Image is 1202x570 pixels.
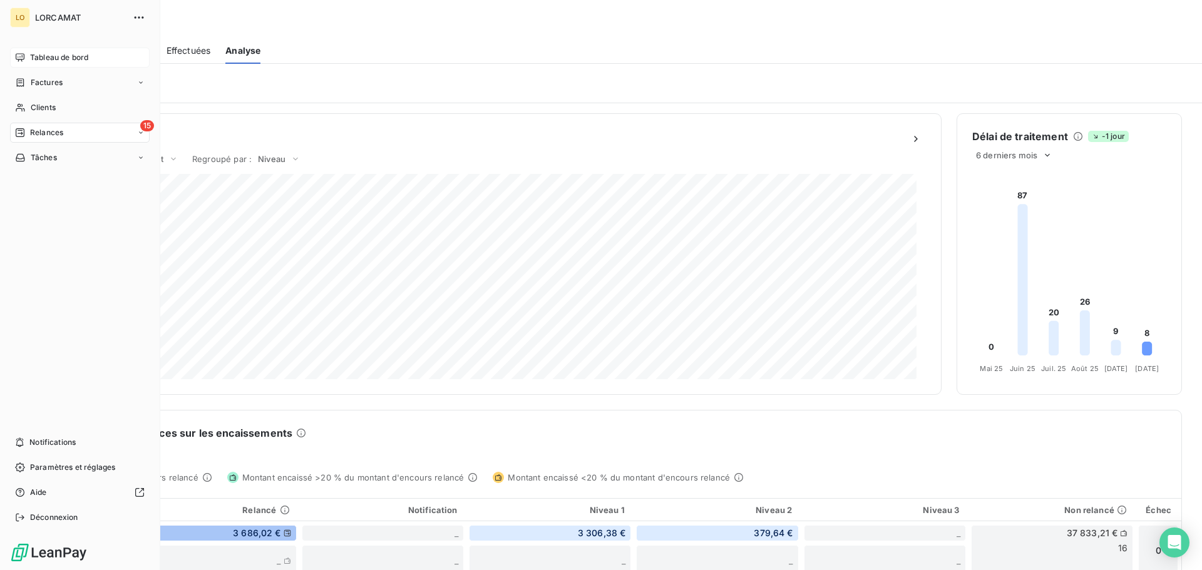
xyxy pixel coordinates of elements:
[1159,527,1189,557] div: Open Intercom Messenger
[30,487,47,498] span: Aide
[972,129,1068,144] h6: Délai de traitement
[167,44,211,57] span: Effectuées
[139,505,290,515] div: Relancé
[10,8,30,28] div: LO
[30,512,78,523] span: Déconnexion
[1010,364,1035,373] tspan: Juin 25
[76,425,292,440] h6: Impact des relances sur les encaissements
[508,472,730,482] span: Montant encaissé <20 % du montant d'encours relancé
[31,77,63,88] span: Factures
[754,527,793,539] span: 379,64 €
[140,120,154,131] span: 15
[976,505,1127,515] div: Non relancé
[957,527,960,538] span: _
[242,472,465,482] span: Montant encaissé >20 % du montant d'encours relancé
[30,52,88,63] span: Tableau de bord
[980,364,1003,373] tspan: Mai 25
[408,505,458,515] span: Notification
[1143,505,1174,515] div: Échec
[225,44,260,57] span: Analyse
[10,482,150,502] a: Aide
[622,555,625,566] span: _
[35,13,125,23] span: LORCAMAT
[789,555,793,566] span: _
[756,505,792,515] span: Niveau 2
[1104,364,1128,373] tspan: [DATE]
[976,150,1037,160] span: 6 derniers mois
[455,527,458,538] span: _
[957,555,960,566] span: _
[1118,542,1128,554] span: 16
[1041,364,1066,373] tspan: Juil. 25
[1071,364,1099,373] tspan: Août 25
[455,555,458,566] span: _
[277,555,280,566] span: _
[29,437,76,448] span: Notifications
[30,462,115,473] span: Paramètres et réglages
[10,542,88,562] img: Logo LeanPay
[1088,131,1129,142] span: -1 jour
[590,505,625,515] span: Niveau 1
[30,127,63,138] span: Relances
[1067,527,1118,539] span: 37 833,21 €
[31,152,57,163] span: Tâches
[1135,364,1159,373] tspan: [DATE]
[258,154,285,164] span: Niveau
[31,102,56,113] span: Clients
[923,505,959,515] span: Niveau 3
[233,527,281,539] span: 3 686,02 €
[578,527,626,539] span: 3 306,38 €
[192,154,252,164] span: Regroupé par :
